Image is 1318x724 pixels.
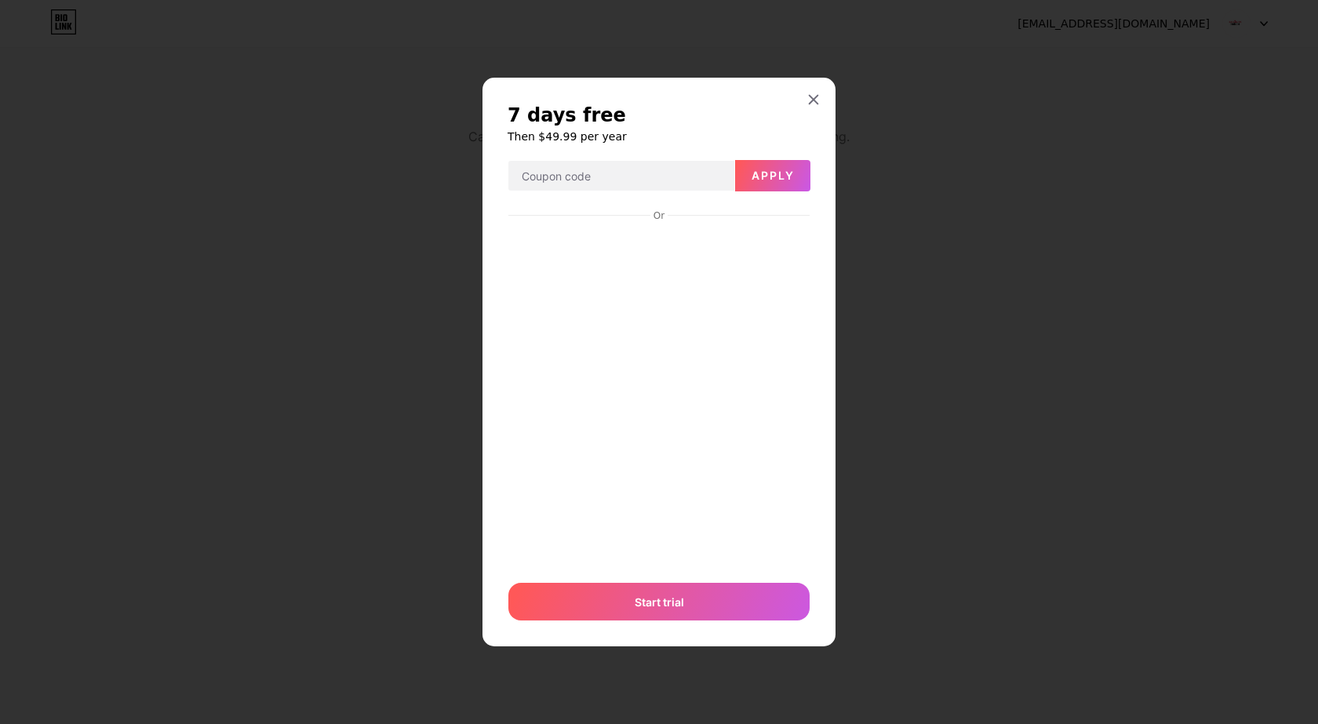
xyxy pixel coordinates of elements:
span: Apply [752,169,795,182]
iframe: Secure payment input frame [505,224,813,568]
input: Coupon code [508,161,734,192]
button: Apply [735,160,810,191]
div: Or [650,209,668,222]
span: Start trial [635,594,684,610]
h6: Then $49.99 per year [508,129,810,144]
span: 7 days free [508,103,626,128]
